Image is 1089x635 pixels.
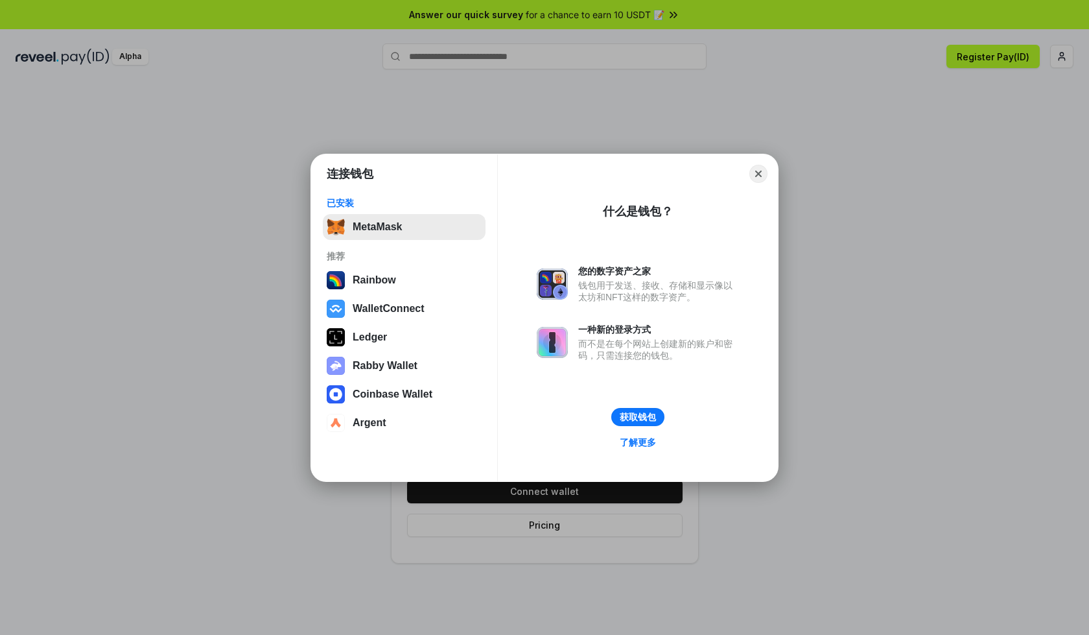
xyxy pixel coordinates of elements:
[620,411,656,423] div: 获取钱包
[537,269,568,300] img: svg+xml,%3Csvg%20xmlns%3D%22http%3A%2F%2Fwww.w3.org%2F2000%2Fsvg%22%20fill%3D%22none%22%20viewBox...
[327,300,345,318] img: svg+xml,%3Csvg%20width%3D%2228%22%20height%3D%2228%22%20viewBox%3D%220%200%2028%2028%22%20fill%3D...
[327,328,345,346] img: svg+xml,%3Csvg%20xmlns%3D%22http%3A%2F%2Fwww.w3.org%2F2000%2Fsvg%22%20width%3D%2228%22%20height%3...
[323,214,486,240] button: MetaMask
[323,381,486,407] button: Coinbase Wallet
[327,414,345,432] img: svg+xml,%3Csvg%20width%3D%2228%22%20height%3D%2228%22%20viewBox%3D%220%200%2028%2028%22%20fill%3D...
[323,353,486,379] button: Rabby Wallet
[353,221,402,233] div: MetaMask
[612,434,664,451] a: 了解更多
[323,267,486,293] button: Rainbow
[353,274,396,286] div: Rainbow
[327,166,373,182] h1: 连接钱包
[353,389,432,400] div: Coinbase Wallet
[327,357,345,375] img: svg+xml,%3Csvg%20xmlns%3D%22http%3A%2F%2Fwww.w3.org%2F2000%2Fsvg%22%20fill%3D%22none%22%20viewBox...
[327,250,482,262] div: 推荐
[353,417,386,429] div: Argent
[353,331,387,343] div: Ledger
[620,437,656,448] div: 了解更多
[323,324,486,350] button: Ledger
[611,408,664,426] button: 获取钱包
[749,165,767,183] button: Close
[578,265,739,277] div: 您的数字资产之家
[537,327,568,358] img: svg+xml,%3Csvg%20xmlns%3D%22http%3A%2F%2Fwww.w3.org%2F2000%2Fsvg%22%20fill%3D%22none%22%20viewBox...
[327,197,482,209] div: 已安装
[323,296,486,322] button: WalletConnect
[323,410,486,436] button: Argent
[578,280,739,303] div: 钱包用于发送、接收、存储和显示像以太坊和NFT这样的数字资产。
[578,338,739,361] div: 而不是在每个网站上创建新的账户和密码，只需连接您的钱包。
[327,218,345,236] img: svg+xml,%3Csvg%20fill%3D%22none%22%20height%3D%2233%22%20viewBox%3D%220%200%2035%2033%22%20width%...
[603,204,673,219] div: 什么是钱包？
[353,360,417,372] div: Rabby Wallet
[327,385,345,403] img: svg+xml,%3Csvg%20width%3D%2228%22%20height%3D%2228%22%20viewBox%3D%220%200%2028%2028%22%20fill%3D...
[578,324,739,335] div: 一种新的登录方式
[327,271,345,289] img: svg+xml,%3Csvg%20width%3D%22120%22%20height%3D%22120%22%20viewBox%3D%220%200%20120%20120%22%20fil...
[353,303,425,315] div: WalletConnect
